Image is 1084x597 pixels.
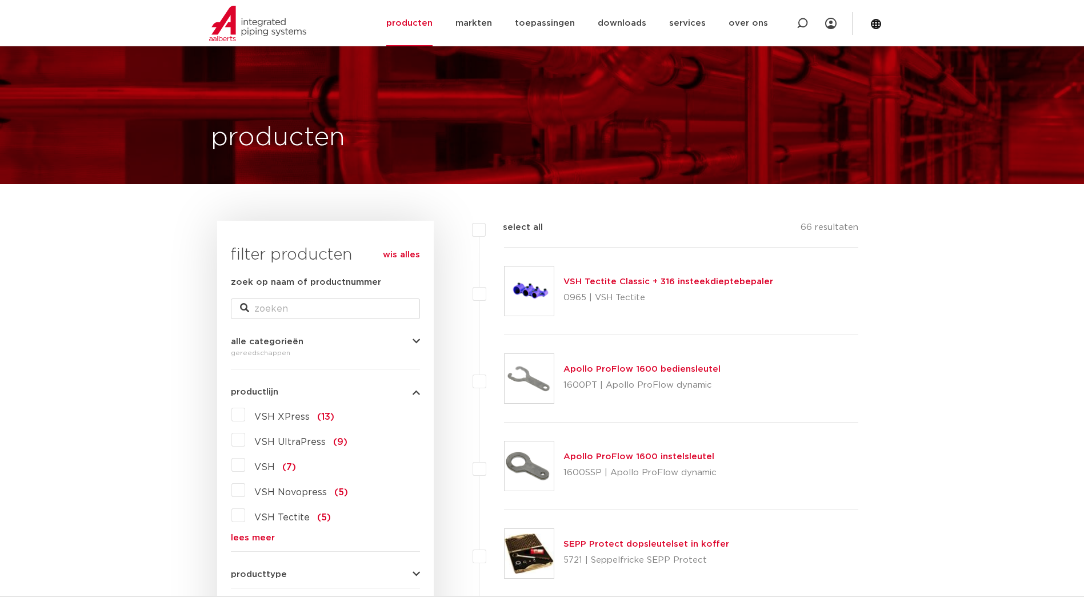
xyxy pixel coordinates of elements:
[254,437,326,447] span: VSH UltraPress
[231,346,420,360] div: gereedschappen
[282,463,296,472] span: (7)
[254,513,310,522] span: VSH Tectite
[505,441,554,491] img: Thumbnail for Apollo ProFlow 1600 instelsleutel
[563,365,721,373] a: Apollo ProFlow 1600 bediensleutel
[231,276,381,289] label: zoek op naam of productnummer
[231,570,420,579] button: producttype
[231,337,303,346] span: alle categorieën
[231,388,278,396] span: productlijn
[563,376,721,395] p: 1600PT | Apollo ProFlow dynamic
[563,289,773,307] p: 0965 | VSH Tectite
[563,464,717,482] p: 1600SSP | Apollo ProFlow dynamic
[231,388,420,396] button: productlijn
[486,221,543,234] label: select all
[563,452,714,461] a: Apollo ProFlow 1600 instelsleutel
[563,540,729,548] a: SEPP Protect dopsleutelset in koffer
[383,248,420,262] a: wis alles
[254,488,327,497] span: VSH Novopress
[505,354,554,403] img: Thumbnail for Apollo ProFlow 1600 bediensleutel
[317,513,331,522] span: (5)
[231,244,420,266] h3: filter producten
[801,221,858,238] p: 66 resultaten
[254,412,310,421] span: VSH XPress
[334,488,348,497] span: (5)
[231,570,287,579] span: producttype
[563,277,773,286] a: VSH Tectite Classic + 316 insteekdieptebepaler
[231,298,420,319] input: zoeken
[563,551,729,570] p: 5721 | Seppelfricke SEPP Protect
[317,412,334,421] span: (13)
[231,534,420,542] a: lees meer
[211,120,345,156] h1: producten
[333,437,347,447] span: (9)
[254,463,275,472] span: VSH
[505,529,554,578] img: Thumbnail for SEPP Protect dopsleutelset in koffer
[231,337,420,346] button: alle categorieën
[505,266,554,316] img: Thumbnail for VSH Tectite Classic + 316 insteekdieptebepaler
